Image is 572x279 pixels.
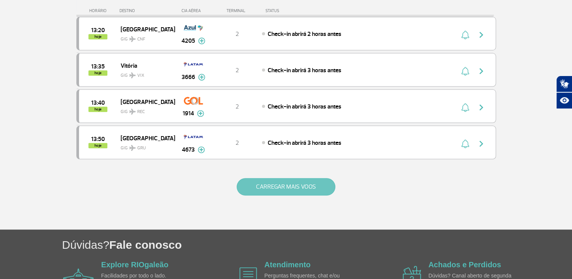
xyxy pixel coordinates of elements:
[236,30,239,38] span: 2
[428,260,501,269] a: Achados e Perdidos
[262,8,323,13] div: STATUS
[198,37,205,44] img: mais-info-painel-voo.svg
[137,36,145,43] span: CNF
[182,145,195,154] span: 4673
[477,30,486,39] img: seta-direita-painel-voo.svg
[129,36,136,42] img: destiny_airplane.svg
[119,8,175,13] div: DESTINO
[121,141,169,152] span: GIG
[121,32,169,43] span: GIG
[88,34,107,39] span: hoje
[109,239,182,251] span: Fale conosco
[197,110,204,117] img: mais-info-painel-voo.svg
[121,133,169,143] span: [GEOGRAPHIC_DATA]
[91,28,105,33] span: 2025-09-30 13:20:00
[91,136,105,142] span: 2025-09-30 13:50:00
[461,30,469,39] img: sino-painel-voo.svg
[477,103,486,112] img: seta-direita-painel-voo.svg
[461,139,469,148] img: sino-painel-voo.svg
[121,68,169,79] span: GIG
[237,178,335,195] button: CARREGAR MAIS VOOS
[181,73,195,82] span: 3666
[461,103,469,112] img: sino-painel-voo.svg
[79,8,120,13] div: HORÁRIO
[264,260,310,269] a: Atendimento
[121,104,169,115] span: GIG
[212,8,262,13] div: TERMINAL
[268,103,341,110] span: Check-in abrirá 3 horas antes
[556,76,572,92] button: Abrir tradutor de língua de sinais.
[88,70,107,76] span: hoje
[175,8,212,13] div: CIA AÉREA
[129,108,136,115] img: destiny_airplane.svg
[556,92,572,109] button: Abrir recursos assistivos.
[181,36,195,45] span: 4205
[198,146,205,153] img: mais-info-painel-voo.svg
[62,237,572,253] h1: Dúvidas?
[268,67,341,74] span: Check-in abrirá 3 horas antes
[477,139,486,148] img: seta-direita-painel-voo.svg
[137,108,145,115] span: REC
[236,103,239,110] span: 2
[88,107,107,112] span: hoje
[88,143,107,148] span: hoje
[268,30,341,38] span: Check-in abrirá 2 horas antes
[129,145,136,151] img: destiny_airplane.svg
[121,24,169,34] span: [GEOGRAPHIC_DATA]
[121,97,169,107] span: [GEOGRAPHIC_DATA]
[101,260,169,269] a: Explore RIOgaleão
[461,67,469,76] img: sino-painel-voo.svg
[121,60,169,70] span: Vitória
[91,100,105,105] span: 2025-09-30 13:40:00
[91,64,105,69] span: 2025-09-30 13:35:00
[236,139,239,147] span: 2
[129,72,136,78] img: destiny_airplane.svg
[137,145,146,152] span: GRU
[198,74,205,81] img: mais-info-painel-voo.svg
[556,76,572,109] div: Plugin de acessibilidade da Hand Talk.
[137,72,144,79] span: VIX
[236,67,239,74] span: 2
[183,109,194,118] span: 1914
[268,139,341,147] span: Check-in abrirá 3 horas antes
[477,67,486,76] img: seta-direita-painel-voo.svg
